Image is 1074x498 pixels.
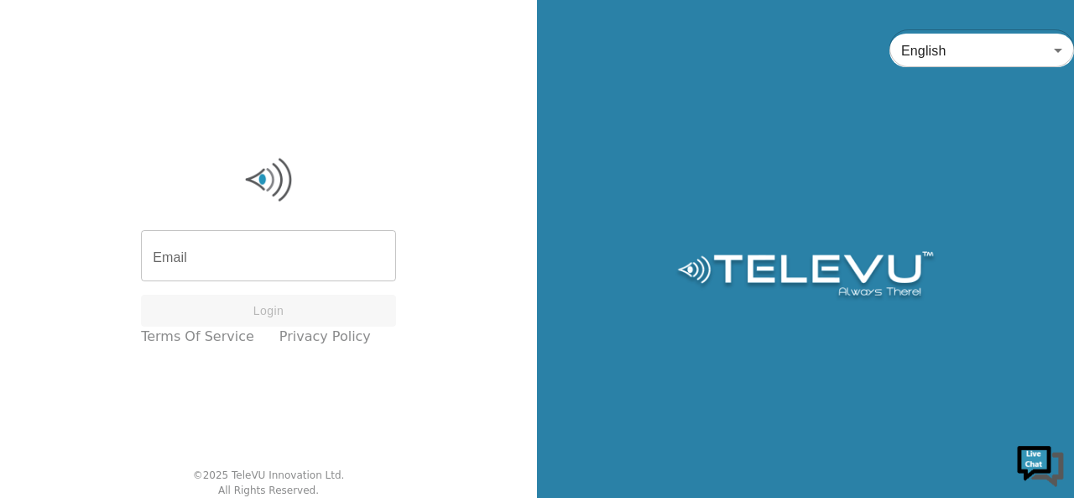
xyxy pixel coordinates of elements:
img: Logo [141,155,396,205]
img: Chat Widget [1015,439,1066,490]
img: Logo [675,251,936,301]
a: Privacy Policy [279,327,371,347]
div: English [889,27,1074,74]
div: © 2025 TeleVU Innovation Ltd. [193,468,345,483]
a: Terms of Service [141,327,254,347]
div: All Rights Reserved. [218,483,319,498]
